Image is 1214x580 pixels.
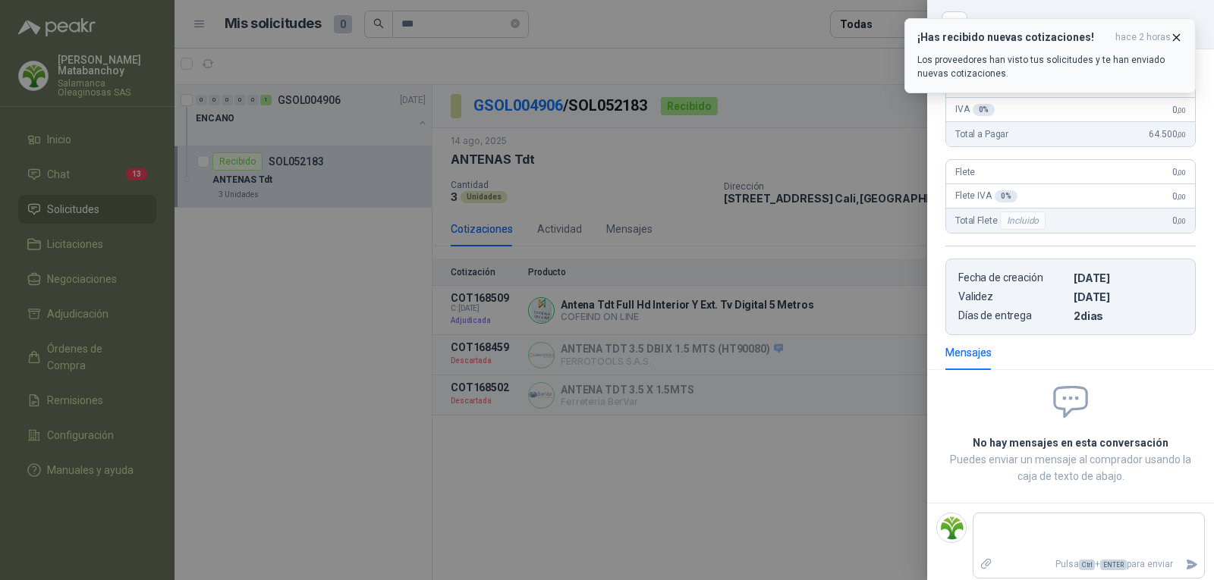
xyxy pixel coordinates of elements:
span: Total Flete [955,212,1049,230]
span: ,00 [1177,217,1186,225]
button: ¡Has recibido nuevas cotizaciones!hace 2 horas Los proveedores han visto tus solicitudes y te han... [904,18,1196,93]
span: 64.500 [1149,129,1186,140]
p: Validez [958,290,1068,303]
p: Fecha de creación [958,271,1068,284]
span: ,00 [1177,193,1186,201]
p: [DATE] [1074,290,1183,303]
p: Puedes enviar un mensaje al comprador usando la caja de texto de abajo. [945,451,1196,484]
span: Ctrl [1079,560,1095,570]
label: Adjuntar archivos [973,551,999,578]
p: Días de entrega [958,309,1068,322]
div: Incluido [1000,212,1046,230]
span: hace 2 horas [1115,31,1171,44]
div: 0 % [995,190,1017,202]
p: [DATE] [1074,271,1183,284]
span: Total a Pagar [955,129,1008,140]
h3: ¡Has recibido nuevas cotizaciones! [917,31,1109,44]
span: ENTER [1100,560,1127,570]
button: Enviar [1179,551,1204,578]
span: 0 [1172,167,1186,177]
span: 0 [1172,105,1186,115]
div: Mensajes [945,344,992,361]
div: COT168509 [976,12,1196,36]
span: ,00 [1177,106,1186,114]
h2: No hay mensajes en esta conversación [945,434,1196,451]
span: 0 [1172,191,1186,202]
p: Pulsa + para enviar [999,551,1180,578]
span: ,00 [1177,168,1186,177]
span: Flete IVA [955,190,1017,202]
div: 0 % [973,104,995,116]
span: ,00 [1177,130,1186,139]
p: Los proveedores han visto tus solicitudes y te han enviado nuevas cotizaciones. [917,53,1183,80]
img: Company Logo [937,513,966,542]
button: Close [945,15,964,33]
p: 2 dias [1074,309,1183,322]
span: Flete [955,167,975,177]
span: IVA [955,104,995,116]
span: 0 [1172,215,1186,226]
